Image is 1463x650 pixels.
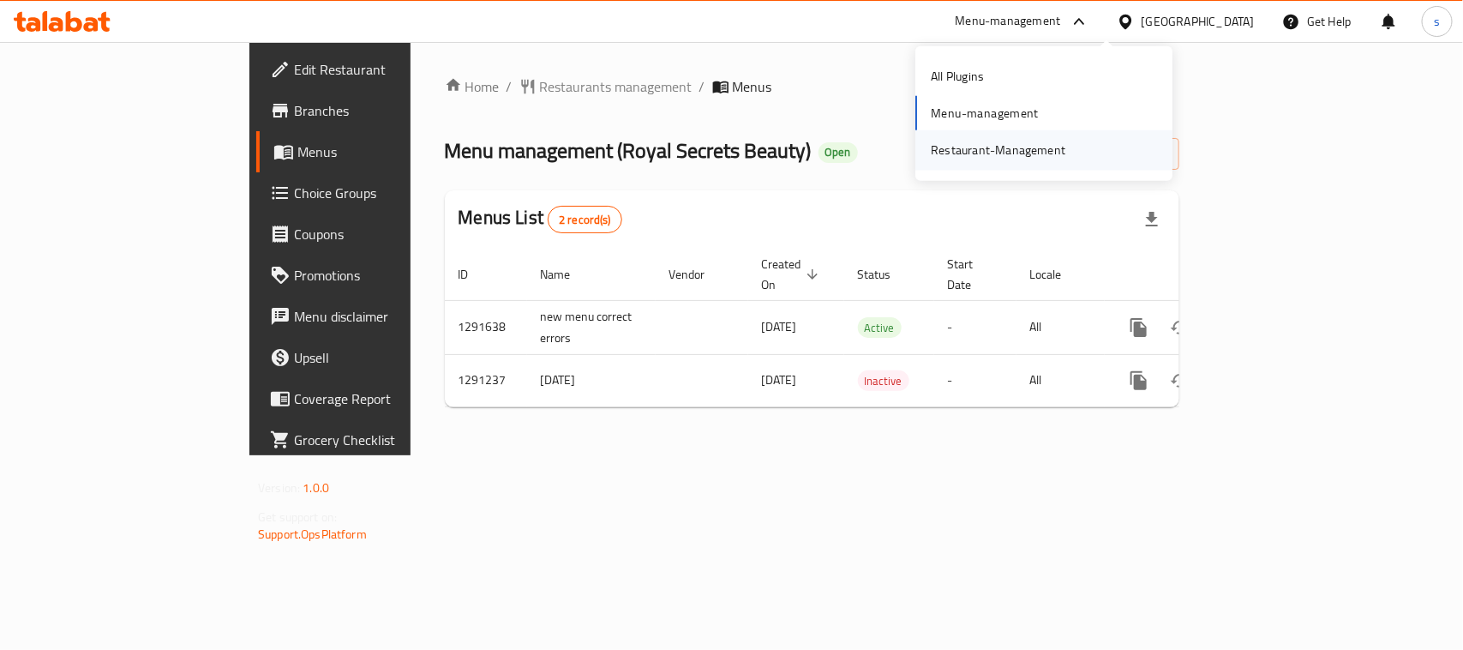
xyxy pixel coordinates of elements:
[934,354,1016,406] td: -
[858,317,902,338] div: Active
[256,214,494,255] a: Coupons
[762,316,797,338] span: [DATE]
[1160,360,1201,401] button: Change Status
[294,430,480,450] span: Grocery Checklist
[762,369,797,391] span: [DATE]
[549,212,621,228] span: 2 record(s)
[1142,12,1255,31] div: [GEOGRAPHIC_DATA]
[948,254,996,295] span: Start Date
[256,337,494,378] a: Upsell
[858,318,902,338] span: Active
[294,224,480,244] span: Coupons
[459,264,491,285] span: ID
[699,76,705,97] li: /
[256,172,494,214] a: Choice Groups
[858,371,909,391] span: Inactive
[294,388,480,409] span: Coverage Report
[1105,249,1297,301] th: Actions
[258,523,367,545] a: Support.OpsPlatform
[445,131,812,170] span: Menu management ( Royal Secrets Beauty )
[1131,199,1172,240] div: Export file
[733,76,772,97] span: Menus
[256,419,494,460] a: Grocery Checklist
[258,506,337,528] span: Get support on:
[1434,12,1440,31] span: s
[258,477,300,499] span: Version:
[303,477,329,499] span: 1.0.0
[459,205,622,233] h2: Menus List
[931,67,984,86] div: All Plugins
[934,300,1016,354] td: -
[669,264,728,285] span: Vendor
[956,11,1061,32] div: Menu-management
[541,264,593,285] span: Name
[527,300,656,354] td: new menu correct errors
[931,141,1065,159] div: Restaurant-Management
[1016,300,1105,354] td: All
[256,378,494,419] a: Coverage Report
[858,264,914,285] span: Status
[762,254,824,295] span: Created On
[256,296,494,337] a: Menu disclaimer
[294,265,480,286] span: Promotions
[818,145,858,159] span: Open
[294,347,480,368] span: Upsell
[256,131,494,172] a: Menus
[256,90,494,131] a: Branches
[1160,307,1201,348] button: Change Status
[527,354,656,406] td: [DATE]
[445,76,1179,97] nav: breadcrumb
[519,76,693,97] a: Restaurants management
[294,183,480,203] span: Choice Groups
[818,142,858,163] div: Open
[1118,307,1160,348] button: more
[1118,360,1160,401] button: more
[1030,264,1084,285] span: Locale
[256,255,494,296] a: Promotions
[1016,354,1105,406] td: All
[548,206,622,233] div: Total records count
[445,249,1297,407] table: enhanced table
[294,306,480,327] span: Menu disclaimer
[294,59,480,80] span: Edit Restaurant
[858,370,909,391] div: Inactive
[256,49,494,90] a: Edit Restaurant
[297,141,480,162] span: Menus
[540,76,693,97] span: Restaurants management
[294,100,480,121] span: Branches
[507,76,513,97] li: /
